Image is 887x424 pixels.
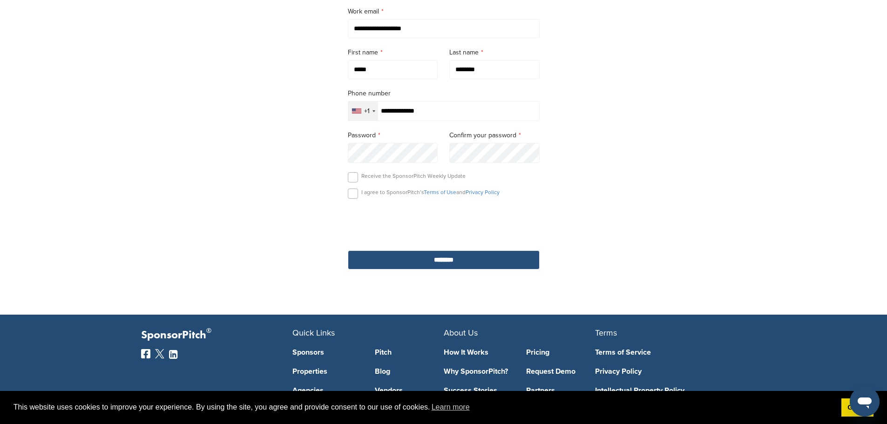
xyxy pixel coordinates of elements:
p: I agree to SponsorPitch’s and [361,188,500,196]
a: Pitch [375,349,444,356]
label: Password [348,130,438,141]
a: Privacy Policy [466,189,500,195]
a: Intellectual Property Policy [595,387,732,394]
a: Why SponsorPitch? [444,368,513,375]
span: ® [206,325,211,337]
label: Confirm your password [449,130,540,141]
a: Properties [292,368,361,375]
a: Sponsors [292,349,361,356]
a: Partners [526,387,595,394]
label: First name [348,47,438,58]
a: Vendors [375,387,444,394]
iframe: Button to launch messaging window [850,387,880,417]
a: Pricing [526,349,595,356]
a: dismiss cookie message [841,398,873,417]
a: Terms of Use [424,189,456,195]
a: Blog [375,368,444,375]
a: Agencies [292,387,361,394]
a: Terms of Service [595,349,732,356]
a: How It Works [444,349,513,356]
a: Request Demo [526,368,595,375]
a: Privacy Policy [595,368,732,375]
iframe: reCAPTCHA [391,209,497,237]
a: learn more about cookies [430,400,471,414]
label: Phone number [348,88,540,99]
img: Twitter [155,349,164,358]
span: This website uses cookies to improve your experience. By using the site, you agree and provide co... [14,400,834,414]
p: Receive the SponsorPitch Weekly Update [361,172,466,180]
label: Work email [348,7,540,17]
p: SponsorPitch [141,329,292,342]
img: Facebook [141,349,150,358]
span: About Us [444,328,478,338]
label: Last name [449,47,540,58]
span: Quick Links [292,328,335,338]
a: Success Stories [444,387,513,394]
span: Terms [595,328,617,338]
div: Selected country [348,101,378,121]
div: +1 [364,108,370,114]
